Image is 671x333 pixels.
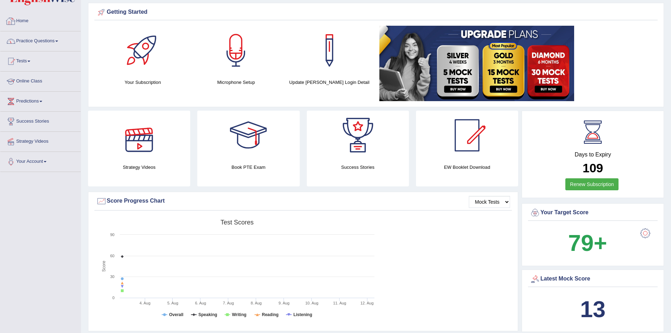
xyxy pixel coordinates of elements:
div: Getting Started [96,7,656,18]
h4: Success Stories [307,164,409,171]
tspan: Reading [262,312,279,317]
tspan: Test scores [220,219,254,226]
tspan: Writing [232,312,246,317]
a: Practice Questions [0,31,81,49]
b: 13 [580,296,605,322]
b: 109 [583,161,603,175]
a: Tests [0,51,81,69]
a: Predictions [0,92,81,109]
h4: Days to Expiry [530,152,656,158]
tspan: Listening [293,312,312,317]
text: 90 [110,233,114,237]
a: Renew Subscription [565,178,619,190]
div: Your Target Score [530,208,656,218]
tspan: 9. Aug [279,301,290,305]
h4: Strategy Videos [88,164,190,171]
h4: EW Booklet Download [416,164,518,171]
a: Strategy Videos [0,132,81,149]
h4: Book PTE Exam [197,164,299,171]
a: Your Account [0,152,81,169]
a: Home [0,11,81,29]
text: 60 [110,254,114,258]
a: Online Class [0,72,81,89]
b: 79+ [568,230,607,256]
tspan: Score [101,261,106,272]
tspan: 11. Aug [333,301,346,305]
text: 0 [112,296,114,300]
h4: Your Subscription [100,79,186,86]
div: Latest Mock Score [530,274,656,284]
tspan: Speaking [198,312,217,317]
div: Score Progress Chart [96,196,510,206]
h4: Update [PERSON_NAME] Login Detail [286,79,373,86]
tspan: Overall [169,312,184,317]
a: Success Stories [0,112,81,129]
tspan: 4. Aug [139,301,150,305]
tspan: 8. Aug [251,301,262,305]
img: small5.jpg [379,26,574,101]
text: 30 [110,275,114,279]
h4: Microphone Setup [193,79,279,86]
tspan: 6. Aug [195,301,206,305]
tspan: 10. Aug [305,301,318,305]
tspan: 12. Aug [360,301,373,305]
tspan: 7. Aug [223,301,234,305]
tspan: 5. Aug [167,301,178,305]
